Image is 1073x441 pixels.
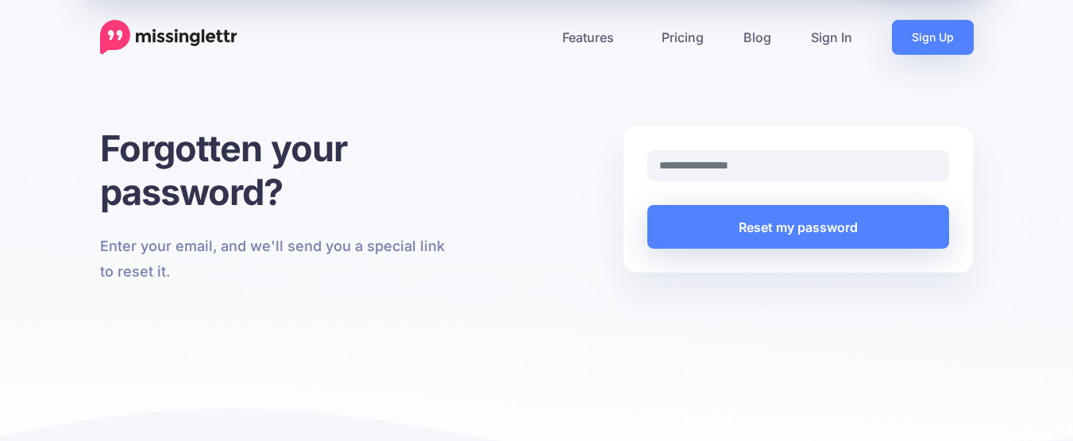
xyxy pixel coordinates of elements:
a: Sign Up [892,20,974,55]
p: Enter your email, and we'll send you a special link to reset it. [100,234,450,284]
h1: Forgotten your password? [100,126,450,214]
a: Features [542,20,642,55]
a: Sign In [791,20,872,55]
a: Pricing [642,20,724,55]
a: Blog [724,20,791,55]
button: Reset my password [647,205,950,249]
